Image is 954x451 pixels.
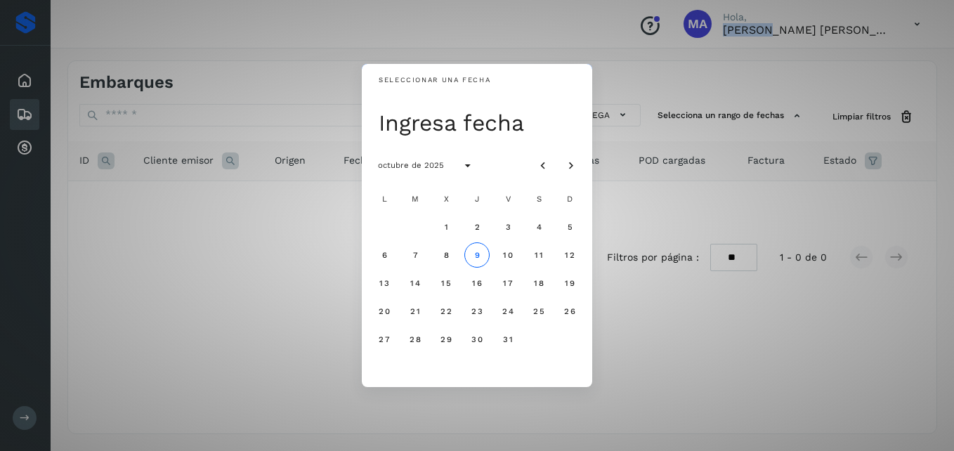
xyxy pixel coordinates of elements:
button: domingo, 19 de octubre de 2025 [557,270,582,296]
button: Mes siguiente [558,152,584,178]
button: jueves, 30 de octubre de 2025 [464,327,490,352]
button: octubre de 2025 [366,152,455,178]
span: 19 [564,278,575,288]
button: miércoles, 1 de octubre de 2025 [433,214,459,240]
button: domingo, 12 de octubre de 2025 [557,242,582,268]
button: lunes, 13 de octubre de 2025 [372,270,397,296]
button: jueves, 16 de octubre de 2025 [464,270,490,296]
span: 4 [535,222,542,232]
span: 3 [504,222,511,232]
button: lunes, 6 de octubre de 2025 [372,242,397,268]
span: 11 [534,250,543,260]
button: miércoles, 8 de octubre de 2025 [433,242,459,268]
span: 18 [533,278,544,288]
div: Ingresa fecha [379,109,584,137]
button: martes, 21 de octubre de 2025 [403,299,428,324]
span: 15 [440,278,451,288]
button: miércoles, 15 de octubre de 2025 [433,270,459,296]
button: Seleccionar año [455,152,481,178]
button: domingo, 5 de octubre de 2025 [557,214,582,240]
button: jueves, 2 de octubre de 2025 [464,214,490,240]
button: viernes, 17 de octubre de 2025 [495,270,521,296]
span: 27 [378,334,390,344]
button: viernes, 3 de octubre de 2025 [495,214,521,240]
button: viernes, 10 de octubre de 2025 [495,242,521,268]
button: martes, 14 de octubre de 2025 [403,270,428,296]
span: 25 [532,306,544,316]
button: Mes anterior [530,152,556,178]
button: sábado, 11 de octubre de 2025 [526,242,551,268]
span: 2 [473,222,480,232]
span: 28 [409,334,421,344]
button: martes, 28 de octubre de 2025 [403,327,428,352]
span: 24 [502,306,514,316]
div: J [463,185,491,213]
span: 16 [471,278,482,288]
span: 20 [378,306,390,316]
button: jueves, 23 de octubre de 2025 [464,299,490,324]
span: 23 [471,306,483,316]
span: octubre de 2025 [377,160,444,170]
button: viernes, 31 de octubre de 2025 [495,327,521,352]
div: D [556,185,584,213]
span: 7 [412,250,418,260]
div: X [432,185,460,213]
span: 17 [502,278,513,288]
button: sábado, 18 de octubre de 2025 [526,270,551,296]
button: miércoles, 22 de octubre de 2025 [433,299,459,324]
span: 26 [563,306,575,316]
div: Seleccionar una fecha [379,75,490,86]
span: 5 [566,222,573,232]
div: V [494,185,522,213]
span: 29 [440,334,452,344]
span: 21 [410,306,420,316]
button: martes, 7 de octubre de 2025 [403,242,428,268]
span: 8 [443,250,449,260]
button: miércoles, 29 de octubre de 2025 [433,327,459,352]
span: 1 [443,222,448,232]
button: lunes, 20 de octubre de 2025 [372,299,397,324]
span: 22 [440,306,452,316]
span: 14 [410,278,420,288]
span: 10 [502,250,513,260]
button: domingo, 26 de octubre de 2025 [557,299,582,324]
button: sábado, 25 de octubre de 2025 [526,299,551,324]
span: 12 [564,250,575,260]
div: M [401,185,429,213]
span: 13 [379,278,389,288]
button: viernes, 24 de octubre de 2025 [495,299,521,324]
button: Hoy, jueves, 9 de octubre de 2025 [464,242,490,268]
span: 9 [473,250,480,260]
button: lunes, 27 de octubre de 2025 [372,327,397,352]
button: sábado, 4 de octubre de 2025 [526,214,551,240]
span: 30 [471,334,483,344]
div: L [370,185,398,213]
span: 6 [381,250,387,260]
span: 31 [502,334,513,344]
div: S [525,185,553,213]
